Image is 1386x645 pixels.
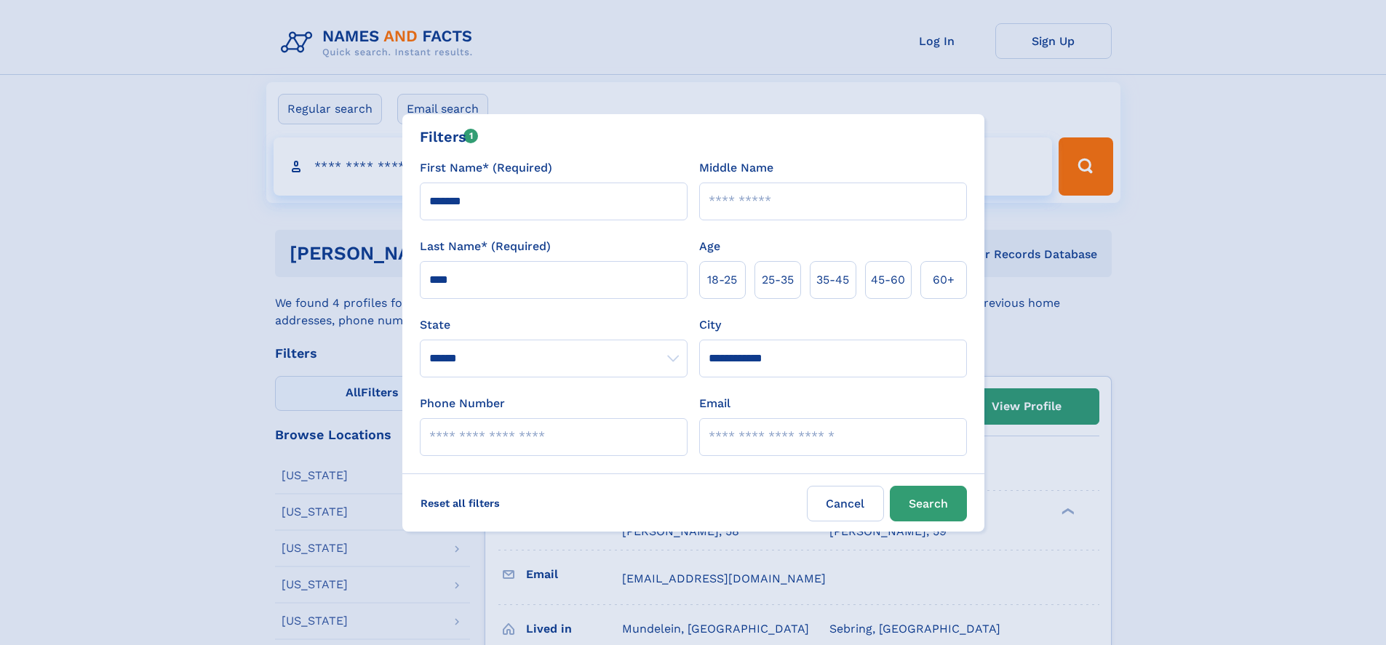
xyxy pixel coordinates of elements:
[890,486,967,521] button: Search
[699,238,720,255] label: Age
[816,271,849,289] span: 35‑45
[420,395,505,412] label: Phone Number
[933,271,955,289] span: 60+
[699,159,773,177] label: Middle Name
[699,395,730,412] label: Email
[411,486,509,521] label: Reset all filters
[699,316,721,334] label: City
[762,271,794,289] span: 25‑35
[420,159,552,177] label: First Name* (Required)
[871,271,905,289] span: 45‑60
[807,486,884,521] label: Cancel
[707,271,737,289] span: 18‑25
[420,316,688,334] label: State
[420,238,551,255] label: Last Name* (Required)
[420,126,479,148] div: Filters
